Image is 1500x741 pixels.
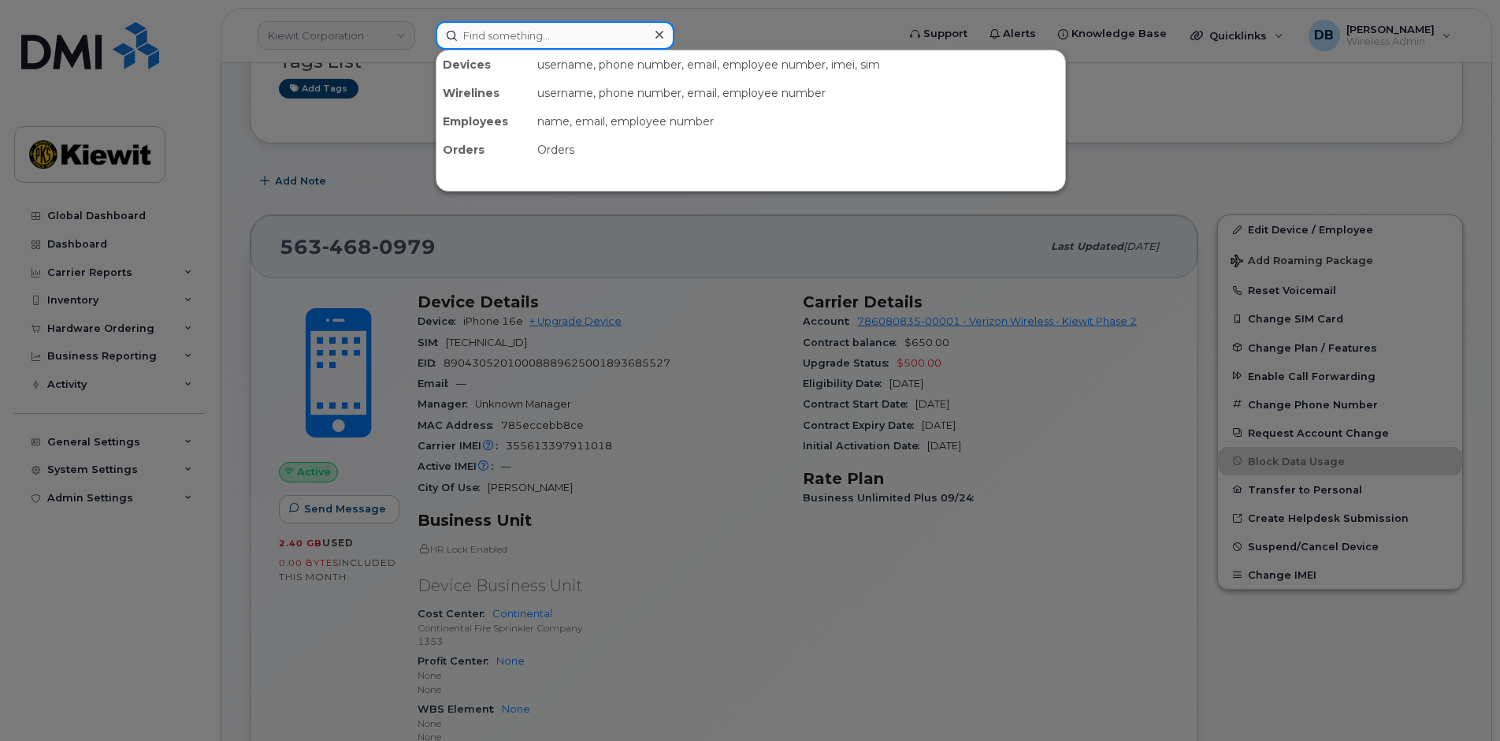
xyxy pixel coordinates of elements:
div: username, phone number, email, employee number, imei, sim [531,50,1065,79]
input: Find something... [436,21,674,50]
div: Wirelines [436,79,531,107]
iframe: Messenger Launcher [1431,672,1488,729]
div: Employees [436,107,531,136]
div: name, email, employee number [531,107,1065,136]
div: username, phone number, email, employee number [531,79,1065,107]
div: Orders [436,136,531,164]
div: Devices [436,50,531,79]
div: Orders [531,136,1065,164]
